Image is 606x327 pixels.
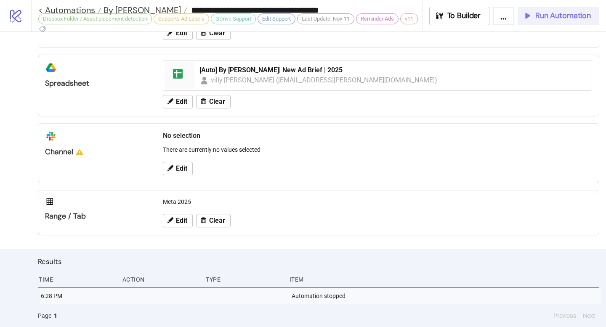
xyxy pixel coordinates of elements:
[163,95,193,108] button: Edit
[163,214,193,227] button: Edit
[38,13,152,24] div: Dropbox Folder / Asset placement detection
[429,7,490,25] button: To Builder
[297,13,354,24] div: Last Update: Nov-11
[400,13,418,24] div: v11
[38,311,51,320] span: Page
[38,256,599,267] h2: Results
[163,26,193,40] button: Edit
[447,11,481,21] span: To Builder
[40,288,118,304] div: 6:28 PM
[196,95,231,108] button: Clear
[211,13,256,24] div: GDrive Support
[38,272,116,287] div: Time
[551,311,579,320] button: Previous
[101,5,181,16] span: By [PERSON_NAME]
[45,147,149,157] div: Channel
[291,288,601,304] div: Automation stopped
[176,98,187,105] span: Edit
[176,165,187,172] span: Edit
[535,11,591,21] span: Run Automation
[163,162,193,175] button: Edit
[101,6,187,14] a: By [PERSON_NAME]
[122,272,199,287] div: Action
[518,7,599,25] button: Run Automation
[209,29,225,37] span: Clear
[176,29,187,37] span: Edit
[38,6,101,14] a: < Automations
[289,272,599,287] div: Item
[196,26,231,40] button: Clear
[51,311,60,320] button: 1
[258,13,295,24] div: Edit Support
[211,75,438,85] div: villy.[PERSON_NAME] ([EMAIL_ADDRESS][PERSON_NAME][DOMAIN_NAME])
[163,130,592,141] h2: No selection
[154,13,209,24] div: Supports Ad Labels
[205,272,283,287] div: Type
[45,79,149,88] div: Spreadsheet
[163,145,592,154] p: There are currently no values selected
[209,217,225,224] span: Clear
[493,7,514,25] button: ...
[176,217,187,224] span: Edit
[199,66,587,75] div: [Auto] By [PERSON_NAME]| New Ad Brief | 2025
[45,211,149,221] div: Range / Tab
[580,311,598,320] button: Next
[196,214,231,227] button: Clear
[356,13,399,24] div: Reminder Ads
[159,194,595,210] div: Meta 2025
[209,98,225,105] span: Clear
